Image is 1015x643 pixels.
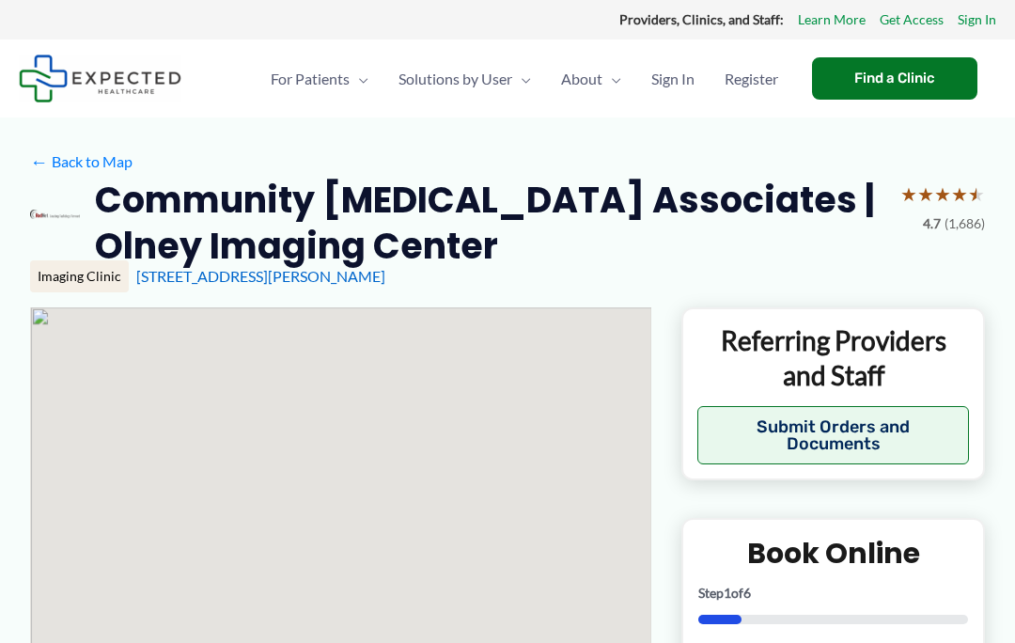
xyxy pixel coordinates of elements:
[95,177,885,270] h2: Community [MEDICAL_DATA] Associates | Olney Imaging Center
[900,177,917,212] span: ★
[725,46,778,112] span: Register
[398,46,512,112] span: Solutions by User
[798,8,866,32] a: Learn More
[19,55,181,102] img: Expected Healthcare Logo - side, dark font, small
[698,587,968,600] p: Step of
[710,46,793,112] a: Register
[958,8,996,32] a: Sign In
[636,46,710,112] a: Sign In
[383,46,546,112] a: Solutions by UserMenu Toggle
[256,46,383,112] a: For PatientsMenu Toggle
[934,177,951,212] span: ★
[880,8,944,32] a: Get Access
[350,46,368,112] span: Menu Toggle
[136,267,385,285] a: [STREET_ADDRESS][PERSON_NAME]
[724,585,731,601] span: 1
[698,535,968,572] h2: Book Online
[917,177,934,212] span: ★
[546,46,636,112] a: AboutMenu Toggle
[945,212,985,236] span: (1,686)
[256,46,793,112] nav: Primary Site Navigation
[561,46,602,112] span: About
[951,177,968,212] span: ★
[651,46,695,112] span: Sign In
[743,585,751,601] span: 6
[697,323,969,392] p: Referring Providers and Staff
[512,46,531,112] span: Menu Toggle
[619,11,784,27] strong: Providers, Clinics, and Staff:
[602,46,621,112] span: Menu Toggle
[923,212,941,236] span: 4.7
[30,152,48,170] span: ←
[30,260,129,292] div: Imaging Clinic
[812,57,977,100] a: Find a Clinic
[697,406,969,464] button: Submit Orders and Documents
[30,148,133,176] a: ←Back to Map
[271,46,350,112] span: For Patients
[968,177,985,212] span: ★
